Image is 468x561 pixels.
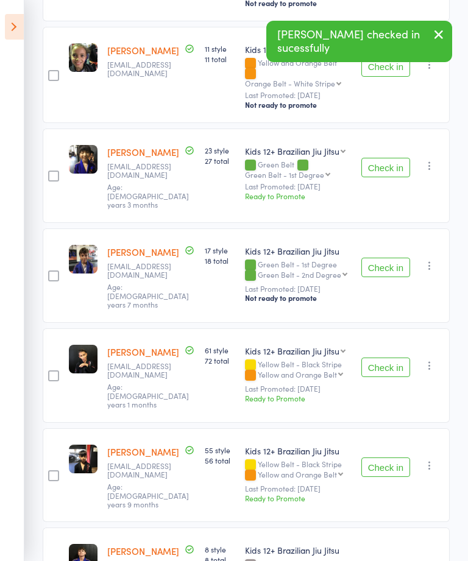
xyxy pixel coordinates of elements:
div: Yellow Belt - Black Stripe [245,360,352,381]
span: Age: [DEMOGRAPHIC_DATA] years 7 months [107,281,189,309]
img: image1547017094.png [69,245,97,273]
div: Not ready to promote [245,293,352,303]
button: Check in [361,158,410,177]
div: Not ready to promote [245,100,352,110]
div: [PERSON_NAME] checked in sucessfully [266,21,452,62]
button: Check in [361,358,410,377]
span: 11 total [205,54,235,64]
span: 11 style [205,43,235,54]
small: Last Promoted: [DATE] [245,384,352,393]
span: 23 style [205,145,235,155]
div: Ready to Promote [245,393,352,403]
span: 56 total [205,455,235,465]
span: Age: [DEMOGRAPHIC_DATA] years 1 months [107,381,189,409]
div: Green Belt - 1st Degree [245,260,352,281]
a: [PERSON_NAME] [107,146,179,158]
img: image1739342929.png [69,345,97,373]
span: 72 total [205,355,235,365]
span: 61 style [205,345,235,355]
a: [PERSON_NAME] [107,345,179,358]
a: [PERSON_NAME] [107,445,179,458]
span: 55 style [205,445,235,455]
div: Green Belt [245,160,352,178]
div: Green Belt - 1st Degree [245,171,324,178]
div: Yellow and Orange Belt [258,470,337,478]
small: Last Promoted: [DATE] [245,182,352,191]
div: Yellow Belt - Black Stripe [245,460,352,481]
div: Kids 12+ Brazilian Jiu Jitsu [245,544,352,556]
div: Kids 12+ Brazilian Jiu Jitsu [245,445,352,457]
img: image1549348818.png [69,43,97,72]
div: Kids 12+ Brazilian Jiu Jitsu [245,345,339,357]
span: Age: [DEMOGRAPHIC_DATA] years 9 months [107,481,189,509]
span: Age: [DEMOGRAPHIC_DATA] years 3 months [107,182,189,210]
span: 27 total [205,155,235,166]
small: matthewselfe@hotmail.com [107,462,186,479]
div: Ready to Promote [245,493,352,503]
img: image1622096393.png [69,445,97,473]
img: image1543561407.png [69,145,97,174]
div: Kids 12+ Brazilian Jiu Jitsu [245,145,339,157]
a: [PERSON_NAME] [107,245,179,258]
div: Yellow and Orange Belt [258,370,337,378]
div: Kids 12+ Brazilian Jiu Jitsu [245,43,352,55]
button: Check in [361,57,410,77]
a: [PERSON_NAME] [107,545,179,557]
div: Green Belt - 2nd Degree [258,270,341,278]
small: Last Promoted: [DATE] [245,284,352,293]
small: Last Promoted: [DATE] [245,484,352,493]
small: matthewselfe@hotmail.com [107,362,186,379]
div: Ready to Promote [245,191,352,201]
span: 18 total [205,255,235,266]
div: Yellow and Orange Belt [245,58,352,87]
div: Kids 12+ Brazilian Jiu Jitsu [245,245,352,257]
span: 17 style [205,245,235,255]
small: stge33@gmail.com [107,262,186,280]
span: 8 style [205,544,235,554]
div: Orange Belt - White Stripe [245,79,335,87]
small: hfaragal@gmail.com [107,60,186,78]
button: Check in [361,258,410,277]
small: Last Promoted: [DATE] [245,91,352,99]
button: Check in [361,457,410,477]
a: [PERSON_NAME] [107,44,179,57]
small: hideya220@hotmail.com [107,162,186,180]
